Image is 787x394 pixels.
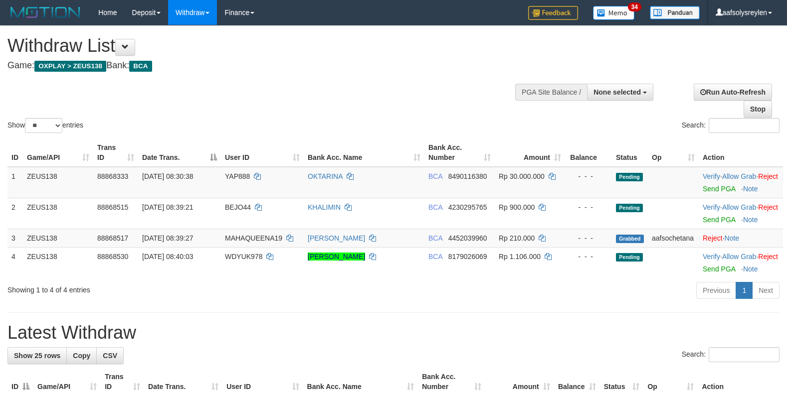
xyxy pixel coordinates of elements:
span: Copy 4230295765 to clipboard [448,203,487,211]
label: Search: [682,347,780,362]
span: 88868517 [97,234,128,242]
td: ZEUS138 [23,229,93,247]
a: 1 [736,282,753,299]
span: None selected [593,88,641,96]
a: Send PGA [703,216,735,224]
select: Showentries [25,118,62,133]
span: Copy 8179026069 to clipboard [448,253,487,261]
a: Stop [744,101,772,118]
h1: Withdraw List [7,36,515,56]
th: User ID: activate to sort column ascending [221,138,304,167]
a: [PERSON_NAME] [308,253,365,261]
a: Reject [703,234,723,242]
span: Show 25 rows [14,352,60,360]
a: Run Auto-Refresh [694,84,772,101]
a: Note [743,185,758,193]
td: ZEUS138 [23,198,93,229]
a: Allow Grab [722,203,756,211]
input: Search: [709,347,780,362]
th: Trans ID: activate to sort column ascending [93,138,138,167]
td: ZEUS138 [23,167,93,198]
span: Pending [616,204,643,212]
span: Rp 900.000 [499,203,535,211]
td: · · [699,198,783,229]
span: Grabbed [616,235,644,243]
a: Verify [703,253,720,261]
a: [PERSON_NAME] [308,234,365,242]
span: Copy 8490116380 to clipboard [448,172,487,180]
div: - - - [569,252,608,262]
th: Op: activate to sort column ascending [648,138,699,167]
span: [DATE] 08:40:03 [142,253,193,261]
label: Search: [682,118,780,133]
div: - - - [569,233,608,243]
a: Previous [696,282,736,299]
a: Show 25 rows [7,347,67,364]
a: Note [725,234,740,242]
td: 2 [7,198,23,229]
a: Reject [758,203,778,211]
img: MOTION_logo.png [7,5,83,20]
a: OKTARINA [308,172,343,180]
span: YAP888 [225,172,250,180]
span: BCA [428,234,442,242]
h1: Latest Withdraw [7,323,780,343]
td: 3 [7,229,23,247]
button: None selected [587,84,653,101]
th: Status [612,138,648,167]
a: KHALIMIN [308,203,341,211]
span: CSV [103,352,117,360]
a: Copy [66,347,97,364]
img: Button%20Memo.svg [593,6,635,20]
th: Bank Acc. Name: activate to sort column ascending [304,138,424,167]
img: Feedback.jpg [528,6,578,20]
span: BCA [428,253,442,261]
span: WDYUK978 [225,253,262,261]
div: - - - [569,202,608,212]
div: PGA Site Balance / [515,84,587,101]
span: Copy 4452039960 to clipboard [448,234,487,242]
a: Reject [758,253,778,261]
span: 34 [628,2,641,11]
span: 88868530 [97,253,128,261]
a: Send PGA [703,265,735,273]
span: OXPLAY > ZEUS138 [34,61,106,72]
span: [DATE] 08:39:27 [142,234,193,242]
a: Verify [703,172,720,180]
span: Pending [616,173,643,181]
a: Note [743,265,758,273]
span: BCA [428,172,442,180]
a: Reject [758,172,778,180]
span: BCA [428,203,442,211]
span: Rp 1.106.000 [499,253,541,261]
span: [DATE] 08:30:38 [142,172,193,180]
th: Bank Acc. Number: activate to sort column ascending [424,138,495,167]
div: Showing 1 to 4 of 4 entries [7,281,321,295]
td: aafsochetana [648,229,699,247]
th: Date Trans.: activate to sort column descending [138,138,221,167]
td: · · [699,247,783,278]
a: Allow Grab [722,172,756,180]
span: Copy [73,352,90,360]
th: Balance [565,138,612,167]
span: · [722,203,758,211]
td: · [699,229,783,247]
a: Allow Grab [722,253,756,261]
span: 88868333 [97,172,128,180]
td: ZEUS138 [23,247,93,278]
span: BEJO44 [225,203,251,211]
div: - - - [569,171,608,181]
span: Rp 30.000.000 [499,172,545,180]
a: CSV [96,347,124,364]
td: 4 [7,247,23,278]
span: · [722,172,758,180]
th: ID [7,138,23,167]
span: · [722,253,758,261]
a: Verify [703,203,720,211]
th: Action [699,138,783,167]
span: [DATE] 08:39:21 [142,203,193,211]
a: Send PGA [703,185,735,193]
span: 88868515 [97,203,128,211]
input: Search: [709,118,780,133]
th: Amount: activate to sort column ascending [495,138,565,167]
